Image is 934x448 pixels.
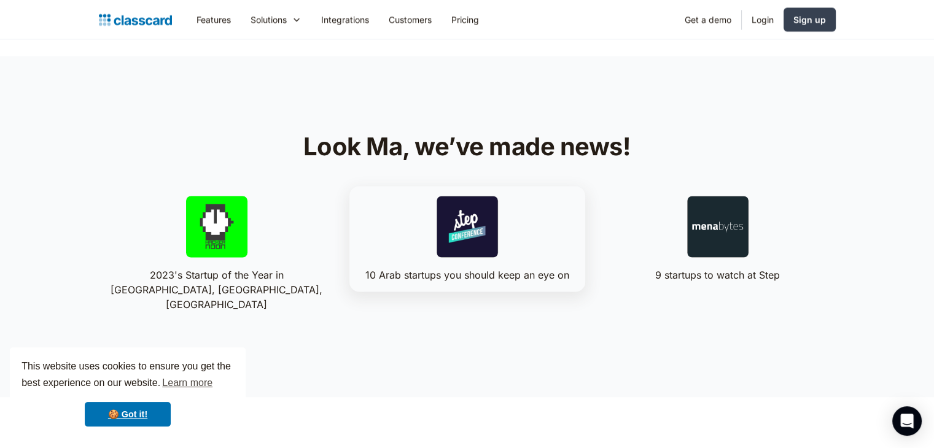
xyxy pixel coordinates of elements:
div: 10 Arab startups you should keep an eye on [365,267,569,282]
a: 2023's Startup of the Year in [GEOGRAPHIC_DATA], [GEOGRAPHIC_DATA], [GEOGRAPHIC_DATA] [99,186,335,321]
a: Sign up [784,7,836,31]
a: Integrations [311,6,379,33]
div: Solutions [251,13,287,26]
a: Logo [99,11,172,28]
a: Pricing [442,6,489,33]
a: Get a demo [675,6,741,33]
a: dismiss cookie message [85,402,171,427]
a: Login [742,6,784,33]
a: Customers [379,6,442,33]
div: 9 startups to watch at Step [655,267,780,282]
a: 10 Arab startups you should keep an eye on [349,186,585,292]
div: 2023's Startup of the Year in [GEOGRAPHIC_DATA], [GEOGRAPHIC_DATA], [GEOGRAPHIC_DATA] [109,267,325,311]
h2: Look Ma, we’ve made news! [272,132,662,161]
div: Sign up [793,13,826,26]
div: Open Intercom Messenger [892,406,922,436]
a: Features [187,6,241,33]
a: 9 startups to watch at Step [600,186,836,292]
div: Solutions [241,6,311,33]
div: cookieconsent [10,347,246,438]
a: learn more about cookies [160,374,214,392]
span: This website uses cookies to ensure you get the best experience on our website. [21,359,234,392]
